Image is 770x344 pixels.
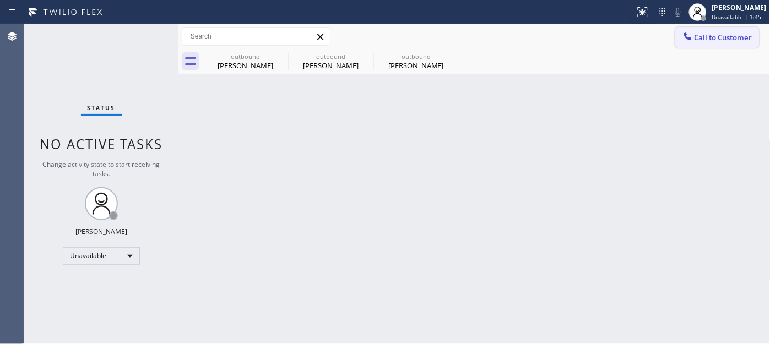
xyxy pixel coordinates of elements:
div: [PERSON_NAME] [289,61,372,70]
input: Search [182,28,330,45]
div: outbound [204,52,287,61]
div: Michael Adel [289,49,372,74]
span: No active tasks [40,135,163,153]
span: Status [88,104,116,112]
div: outbound [375,52,458,61]
button: Call to Customer [675,27,760,48]
span: Call to Customer [695,32,752,42]
div: [PERSON_NAME] [75,227,127,236]
span: Change activity state to start receiving tasks. [43,160,160,178]
span: Unavailable | 1:45 [712,13,762,21]
button: Mute [670,4,686,20]
div: Mansi Vasa [375,49,458,74]
div: Michael Adel [204,49,287,74]
div: [PERSON_NAME] [204,61,287,70]
div: [PERSON_NAME] [712,3,767,12]
div: [PERSON_NAME] [375,61,458,70]
div: Unavailable [63,247,140,265]
div: outbound [289,52,372,61]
